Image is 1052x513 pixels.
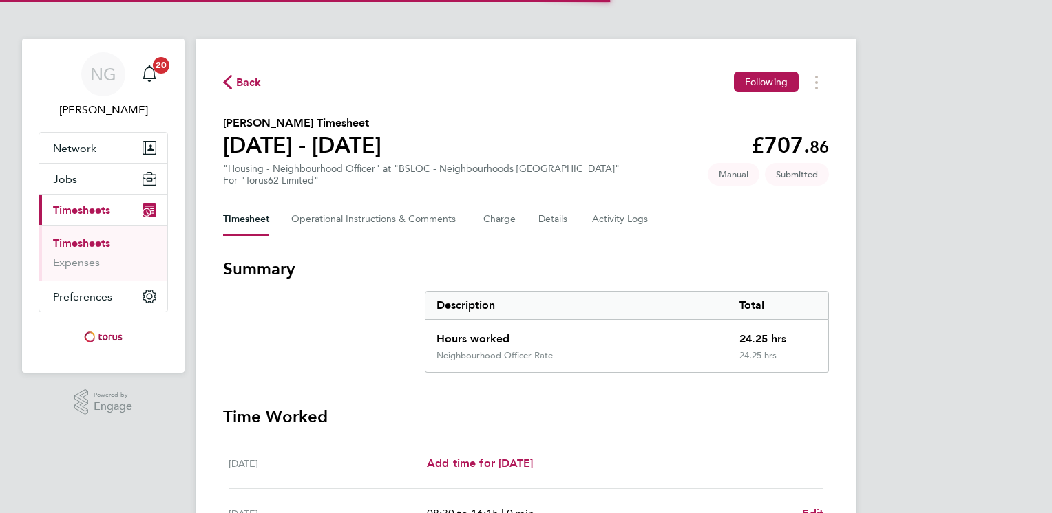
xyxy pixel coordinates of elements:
button: Timesheets [39,195,167,225]
div: Timesheets [39,225,167,281]
h3: Summary [223,258,829,280]
a: Add time for [DATE] [427,455,533,472]
div: For "Torus62 Limited" [223,175,620,186]
span: Jobs [53,173,77,186]
button: Back [223,74,262,91]
div: Total [728,292,828,319]
span: This timesheet is Submitted. [765,163,829,186]
a: Powered byEngage [74,389,133,415]
h3: Time Worked [223,406,829,428]
span: Powered by [94,389,132,401]
a: Timesheets [53,237,110,250]
span: NG [90,65,116,83]
span: Natalie Gillbanks [39,102,168,118]
button: Network [39,133,167,163]
app-decimal: £707. [751,132,829,158]
button: Jobs [39,164,167,194]
a: NG[PERSON_NAME] [39,52,168,118]
img: torus-logo-retina.png [79,326,127,348]
span: Preferences [53,290,112,303]
button: Activity Logs [592,203,650,236]
div: Description [425,292,728,319]
a: Expenses [53,256,100,269]
span: 20 [153,57,169,74]
span: 86 [810,137,829,157]
div: Hours worked [425,320,728,350]
a: 20 [136,52,163,96]
div: 24.25 hrs [728,320,828,350]
div: 24.25 hrs [728,350,828,372]
div: Neighbourhood Officer Rate [436,350,553,361]
span: Timesheets [53,204,110,217]
button: Timesheets Menu [804,72,829,93]
span: Engage [94,401,132,413]
div: Summary [425,291,829,373]
button: Preferences [39,281,167,312]
span: Add time for [DATE] [427,457,533,470]
h2: [PERSON_NAME] Timesheet [223,115,381,131]
span: This timesheet was manually created. [708,163,759,186]
button: Charge [483,203,516,236]
h1: [DATE] - [DATE] [223,131,381,159]
button: Operational Instructions & Comments [291,203,461,236]
span: Back [236,74,262,91]
button: Details [538,203,570,236]
a: Go to home page [39,326,168,348]
button: Following [734,72,799,92]
div: "Housing - Neighbourhood Officer" at "BSLOC - Neighbourhoods [GEOGRAPHIC_DATA]" [223,163,620,186]
div: [DATE] [229,455,427,472]
nav: Main navigation [22,39,185,373]
button: Timesheet [223,203,269,236]
span: Following [745,76,788,88]
span: Network [53,142,96,155]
